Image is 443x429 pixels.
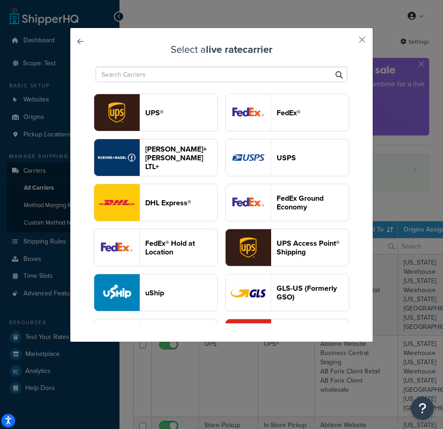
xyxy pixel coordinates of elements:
[226,94,271,131] img: fedEx logo
[94,229,139,266] img: fedExLocation logo
[93,44,350,55] h3: Select a
[145,239,217,256] header: FedEx® Hold at Location
[226,274,271,311] img: gso logo
[94,274,218,311] button: uShip logouShip
[94,184,218,221] button: dhl logoDHL Express®
[94,94,139,131] img: ups logo
[277,239,349,256] header: UPS Access Point® Shipping
[411,397,434,420] button: Open Resource Center
[277,284,349,301] header: GLS-US (Formerly GSO)
[206,42,273,57] strong: live rate carrier
[226,229,271,266] img: accessPoint logo
[226,319,271,356] img: fastwayv2 logo
[145,198,217,207] header: DHL Express®
[94,229,218,266] button: fedExLocation logoFedEx® Hold at Location
[94,319,218,356] button: abfFreight logo
[96,67,347,82] input: Search Carriers
[225,229,349,266] button: accessPoint logoUPS Access Point® Shipping
[226,184,271,221] img: smartPost logo
[277,108,349,117] header: FedEx®
[277,194,349,211] header: FedEx Ground Economy
[94,319,139,356] img: abfFreight logo
[225,184,349,221] button: smartPost logoFedEx Ground Economy
[225,139,349,176] button: usps logoUSPS
[94,94,218,131] button: ups logoUPS®
[145,288,217,297] header: uShip
[145,108,217,117] header: UPS®
[277,153,349,162] header: USPS
[225,274,349,311] button: gso logoGLS-US (Formerly GSO)
[94,139,218,176] button: reTransFreight logo[PERSON_NAME]+[PERSON_NAME] LTL+
[225,94,349,131] button: fedEx logoFedEx®
[145,145,217,171] header: [PERSON_NAME]+[PERSON_NAME] LTL+
[226,139,271,176] img: usps logo
[94,184,139,221] img: dhl logo
[225,319,349,356] button: fastwayv2 logo
[94,274,139,311] img: uShip logo
[94,139,139,176] img: reTransFreight logo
